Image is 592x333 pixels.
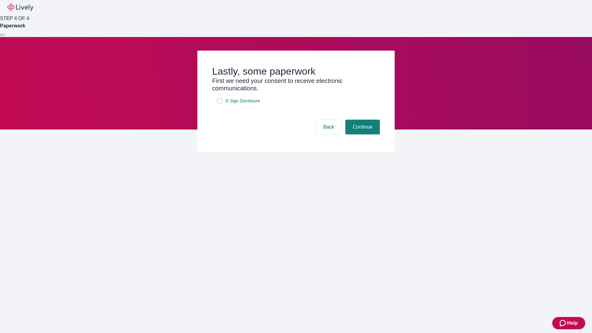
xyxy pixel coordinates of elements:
img: Lively [7,4,33,11]
span: Help [567,319,578,327]
span: E-Sign Disclosure [226,98,260,104]
button: Back [316,120,342,134]
svg: Zendesk support icon [560,319,567,327]
a: e-sign disclosure document [224,97,261,105]
button: Zendesk support iconHelp [552,317,585,329]
h2: Lastly, some paperwork [212,65,380,77]
h3: First we need your consent to receive electronic communications. [212,77,380,92]
button: Continue [345,120,380,134]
